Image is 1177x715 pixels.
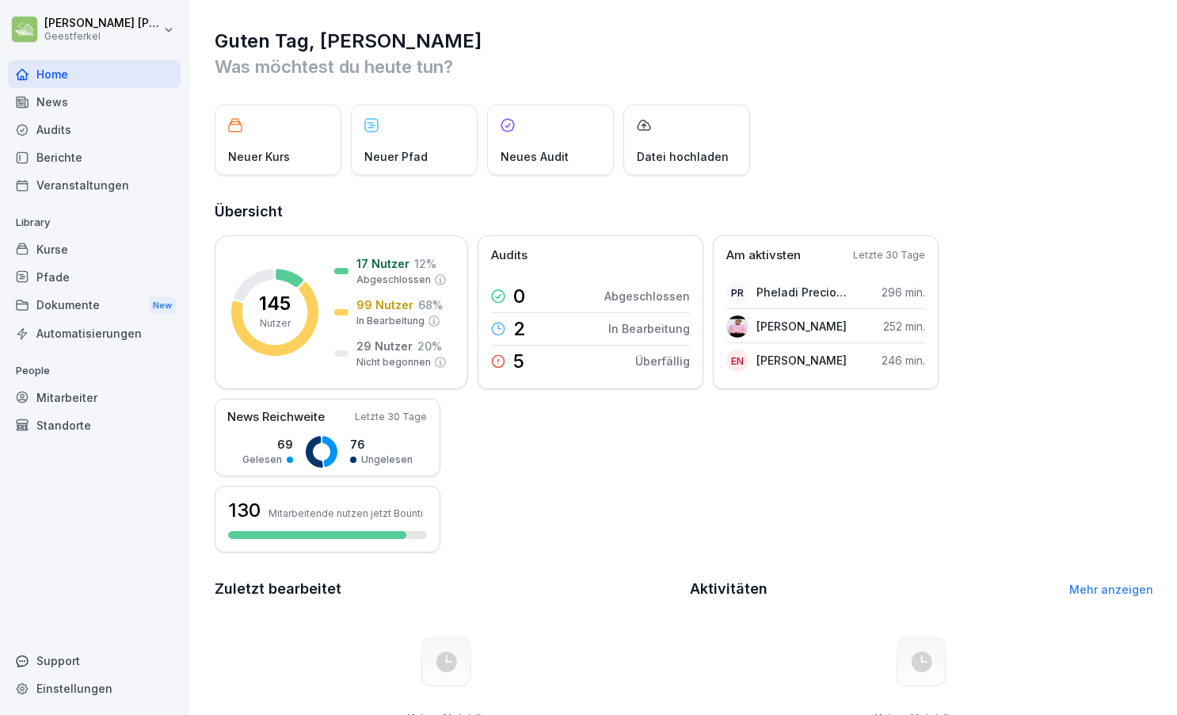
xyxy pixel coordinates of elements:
a: Veranstaltungen [8,171,181,199]
p: 145 [259,294,291,313]
p: Ungelesen [361,453,413,467]
a: DokumenteNew [8,291,181,320]
p: In Bearbeitung [608,320,690,337]
p: Überfällig [635,353,690,369]
p: Pheladi Precious Rampheri [756,284,848,300]
p: 69 [242,436,293,453]
a: Home [8,60,181,88]
p: Was möchtest du heute tun? [215,54,1153,79]
p: Nutzer [260,316,291,331]
p: Neuer Pfad [364,148,428,165]
a: Audits [8,116,181,143]
h3: 130 [228,497,261,524]
p: 296 min. [882,284,925,300]
p: In Bearbeitung [356,314,425,328]
p: Abgeschlossen [356,273,431,287]
p: News Reichweite [227,408,325,426]
p: [PERSON_NAME] [PERSON_NAME] [44,17,160,30]
p: Audits [491,247,528,265]
a: Einstellungen [8,675,181,702]
p: 246 min. [882,352,925,369]
p: Library [8,210,181,235]
a: Mehr anzeigen [1069,583,1153,596]
h2: Aktivitäten [690,578,768,600]
p: 5 [513,352,524,371]
p: 20 % [417,338,442,354]
p: Nicht begonnen [356,355,431,369]
p: [PERSON_NAME] [756,352,847,369]
p: 17 Nutzer [356,255,409,272]
img: o0v3xon07ecgfpwu2gk7819a.png [726,315,748,338]
p: 252 min. [883,318,925,335]
p: Letzte 30 Tage [853,248,925,262]
h1: Guten Tag, [PERSON_NAME] [215,29,1153,54]
p: Geestferkel [44,31,160,42]
a: Mitarbeiter [8,384,181,411]
h2: Übersicht [215,201,1153,223]
p: 0 [513,287,525,306]
p: Gelesen [242,453,282,467]
p: Datei hochladen [637,148,729,165]
p: Mitarbeitende nutzen jetzt Bounti [269,507,423,519]
a: Berichte [8,143,181,171]
a: Pfade [8,263,181,291]
p: 68 % [418,296,443,313]
a: News [8,88,181,116]
div: Support [8,647,181,675]
a: Standorte [8,411,181,439]
p: Letzte 30 Tage [355,410,427,424]
p: Neuer Kurs [228,148,290,165]
p: Abgeschlossen [604,288,690,304]
p: 76 [350,436,413,453]
a: Kurse [8,235,181,263]
p: 99 Nutzer [356,296,413,313]
p: Am aktivsten [726,247,801,265]
p: 29 Nutzer [356,338,413,354]
h2: Zuletzt bearbeitet [215,578,679,600]
p: 2 [513,319,526,338]
a: Automatisierungen [8,319,181,347]
div: EN [726,350,748,372]
p: 12 % [414,255,436,272]
div: New [149,296,176,315]
p: [PERSON_NAME] [756,318,847,335]
div: PR [726,281,748,304]
p: People [8,358,181,384]
div: Dokumente [8,291,181,320]
p: Neues Audit [501,148,569,165]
